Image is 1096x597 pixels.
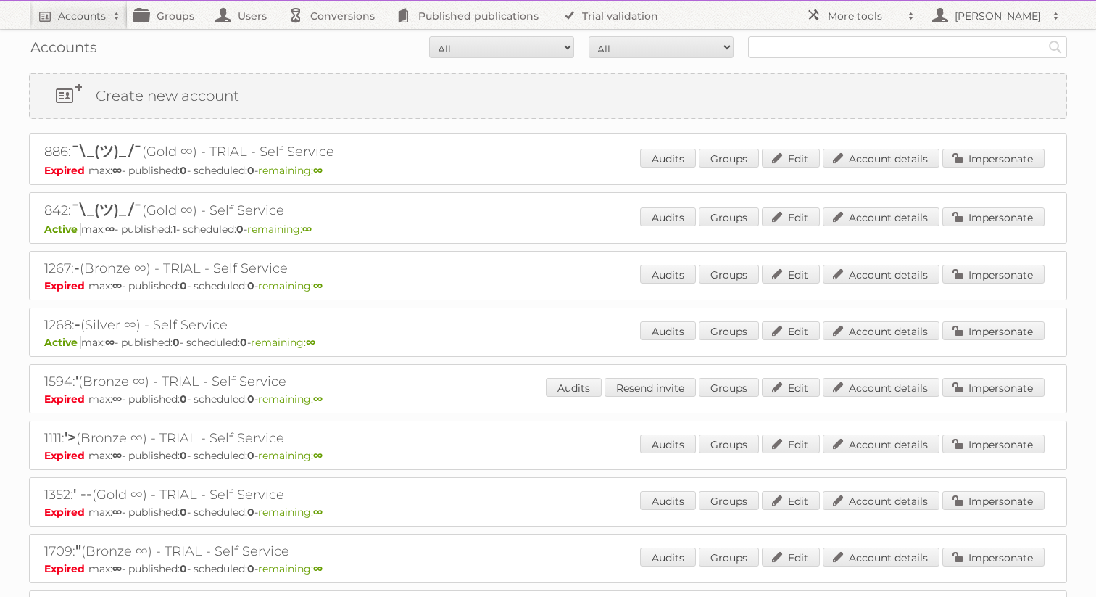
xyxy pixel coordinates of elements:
strong: 1 [173,223,176,236]
span: ¯\_(ツ)_/¯ [71,142,142,160]
span: remaining: [258,279,323,292]
a: Groups [699,265,759,284]
a: Impersonate [942,149,1045,168]
a: Groups [699,321,759,340]
a: Audits [640,491,696,510]
h2: 886: (Gold ∞) - TRIAL - Self Service [44,141,552,162]
a: Trial validation [553,1,673,29]
a: Audits [640,207,696,226]
a: Audits [640,548,696,567]
strong: ∞ [112,164,122,177]
a: Account details [823,207,939,226]
a: Groups [699,435,759,453]
p: max: - published: - scheduled: - [44,336,1052,349]
strong: ∞ [112,562,122,575]
strong: ∞ [105,336,115,349]
a: Users [209,1,281,29]
a: Audits [640,265,696,284]
strong: 0 [180,279,187,292]
a: Edit [762,378,820,397]
a: Edit [762,548,820,567]
a: Groups [699,378,759,397]
strong: ∞ [313,506,323,519]
h2: [PERSON_NAME] [951,9,1045,23]
strong: 0 [247,392,254,405]
a: Account details [823,149,939,168]
a: Impersonate [942,321,1045,340]
a: Groups [699,149,759,168]
span: remaining: [258,449,323,462]
span: remaining: [247,223,312,236]
a: Impersonate [942,491,1045,510]
span: remaining: [258,562,323,575]
h2: 1709: (Bronze ∞) - TRIAL - Self Service [44,542,552,561]
a: [PERSON_NAME] [922,1,1067,29]
a: Edit [762,435,820,453]
span: ' [75,372,78,390]
span: ¯\_(ツ)_/¯ [71,201,142,218]
a: More tools [799,1,922,29]
h2: 1594: (Bronze ∞) - TRIAL - Self Service [44,372,552,391]
span: remaining: [258,392,323,405]
span: remaining: [251,336,315,349]
a: Impersonate [942,435,1045,453]
span: Expired [44,279,88,292]
p: max: - published: - scheduled: - [44,223,1052,236]
span: Expired [44,562,88,575]
span: Expired [44,449,88,462]
input: Search [1045,36,1066,58]
span: remaining: [258,164,323,177]
p: max: - published: - scheduled: - [44,392,1052,405]
a: Groups [128,1,209,29]
a: Edit [762,321,820,340]
a: Create new account [30,74,1066,118]
a: Published publications [389,1,553,29]
strong: 0 [240,336,247,349]
a: Impersonate [942,207,1045,226]
strong: ∞ [112,449,122,462]
a: Audits [640,321,696,340]
strong: 0 [247,506,254,519]
a: Groups [699,548,759,567]
p: max: - published: - scheduled: - [44,506,1052,519]
strong: ∞ [313,392,323,405]
span: - [75,316,80,333]
strong: ∞ [306,336,315,349]
strong: 0 [180,562,187,575]
strong: ∞ [313,562,323,575]
strong: 0 [180,506,187,519]
a: Account details [823,435,939,453]
span: Active [44,223,81,236]
a: Audits [640,149,696,168]
a: Edit [762,265,820,284]
a: Edit [762,491,820,510]
h2: 1268: (Silver ∞) - Self Service [44,316,552,334]
a: Audits [640,435,696,453]
strong: ∞ [112,392,122,405]
a: Impersonate [942,265,1045,284]
strong: ∞ [105,223,115,236]
h2: 1111: (Bronze ∞) - TRIAL - Self Service [44,429,552,448]
strong: ∞ [313,449,323,462]
p: max: - published: - scheduled: - [44,164,1052,177]
a: Audits [546,378,602,397]
a: Account details [823,491,939,510]
span: remaining: [258,506,323,519]
span: Expired [44,392,88,405]
strong: 0 [236,223,244,236]
a: Conversions [281,1,389,29]
strong: ∞ [313,279,323,292]
strong: ∞ [112,279,122,292]
h2: 1267: (Bronze ∞) - TRIAL - Self Service [44,259,552,278]
span: Active [44,336,81,349]
a: Groups [699,207,759,226]
span: Expired [44,164,88,177]
a: Impersonate [942,378,1045,397]
a: Account details [823,321,939,340]
a: Accounts [29,1,128,29]
p: max: - published: - scheduled: - [44,562,1052,575]
h2: 1352: (Gold ∞) - TRIAL - Self Service [44,485,552,504]
strong: 0 [180,449,187,462]
h2: More tools [828,9,900,23]
a: Groups [699,491,759,510]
